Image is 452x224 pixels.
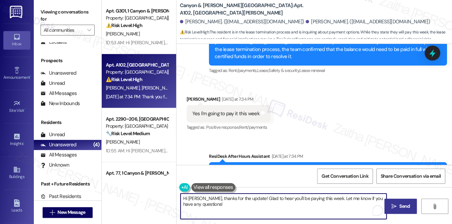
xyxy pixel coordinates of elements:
div: Tagged as: [209,66,447,75]
div: Property: [GEOGRAPHIC_DATA][PERSON_NAME] [106,69,168,76]
span: Share Conversation via email [381,173,441,180]
strong: 🔧 Risk Level: Medium [106,130,150,136]
a: Insights • [3,131,30,149]
span: [PERSON_NAME] [106,85,142,91]
span: Send [399,203,410,210]
div: Apt. G301, 1 Canyon & [PERSON_NAME][GEOGRAPHIC_DATA] [106,7,168,15]
a: Site Visit • [3,98,30,116]
div: Escalate [41,39,67,46]
span: • [30,74,31,79]
div: Unanswered [41,70,76,77]
div: [DATE] at 7:34 PM [220,96,253,103]
span: [PERSON_NAME] [141,85,175,91]
button: New Message [43,207,93,218]
div: New Inbounds [41,100,80,107]
span: Get Conversation Link [322,173,368,180]
strong: ⚠️ Risk Level: High [106,76,142,82]
span: Positive response , [206,124,239,130]
span: • [24,107,25,112]
button: Get Conversation Link [317,169,373,184]
span: Lease , [257,68,268,73]
strong: ⚠️ Risk Level: High [106,22,142,28]
b: Canyon & [PERSON_NAME][GEOGRAPHIC_DATA]: Apt. A102, [GEOGRAPHIC_DATA][PERSON_NAME] [180,2,315,17]
span: New Message [57,209,85,216]
div: ResiDesk After Hours Assistant [209,153,447,162]
div: Prospects [34,57,101,64]
div: All Messages [41,151,77,158]
div: Property: [GEOGRAPHIC_DATA] [106,123,168,130]
i:  [87,27,91,33]
div: Past Residents [41,193,81,200]
i:  [391,204,397,209]
div: [PERSON_NAME]. ([EMAIL_ADDRESS][DOMAIN_NAME]) [306,18,430,25]
a: Inbox [3,31,30,49]
input: All communities [44,25,84,35]
div: [PERSON_NAME] [187,96,270,105]
div: Unread [41,80,65,87]
i:  [50,210,55,215]
div: [PERSON_NAME]. ([EMAIL_ADDRESS][DOMAIN_NAME]) [180,18,304,25]
div: (4) [92,140,101,150]
button: Send [384,199,417,214]
span: Lease renewal [299,68,325,73]
a: Leads [3,197,30,216]
div: Yes I'm going to pay it this week [192,110,260,117]
textarea: To enrich screen reader interactions, please activate Accessibility in Grammarly extension settings [181,194,387,219]
span: : The resident is in the lease termination process and is inquiring about payment options. While ... [180,29,452,43]
div: Residents [34,119,101,126]
div: Apt. A102, [GEOGRAPHIC_DATA][PERSON_NAME] [106,61,168,69]
span: [PERSON_NAME] [106,31,140,37]
div: Unknown [41,161,69,169]
div: Tagged as: [187,122,270,132]
strong: ⚠️ Risk Level: High [180,29,209,35]
div: Apt. 77, 1 Canyon & [PERSON_NAME][GEOGRAPHIC_DATA] [106,170,168,177]
span: Rent/payments [239,124,267,130]
span: Rent/payments , [229,68,257,73]
div: Unanswered [41,141,76,148]
div: Unread [41,131,65,138]
div: 10:55 AM: Hi [PERSON_NAME], thanks for checking in. I’ll confirm with the team about the WiFi set... [106,148,423,154]
div: Property: [GEOGRAPHIC_DATA][PERSON_NAME] [106,15,168,22]
div: [DEMOGRAPHIC_DATA][PERSON_NAME], I understand your concern. Since your account is already in the ... [215,39,436,60]
div: Apt. 2290~206, [GEOGRAPHIC_DATA] [106,116,168,123]
span: [PERSON_NAME] [106,139,140,145]
button: Share Conversation via email [376,169,445,184]
a: Buildings [3,164,30,182]
label: Viewing conversations for [41,7,95,25]
div: Past + Future Residents [34,180,101,188]
i:  [432,204,437,209]
span: • [23,140,24,145]
img: ResiDesk Logo [10,6,24,18]
div: All Messages [41,90,77,97]
div: [DATE] at 7:34 PM [270,153,303,160]
span: Safety & security , [268,68,299,73]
